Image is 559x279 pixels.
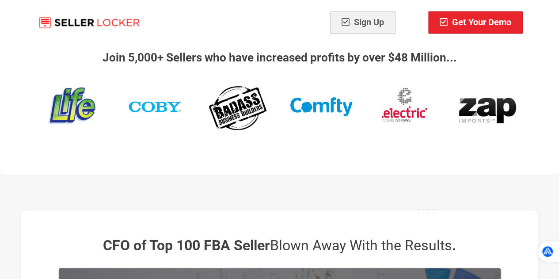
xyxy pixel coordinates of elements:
span: Get Your Demo [440,17,511,27]
iframe: Drift Widget Chat Controller [515,235,548,268]
b: Join 5,000+ Sellers who have increased profits by over $48 Million... [103,51,457,64]
div: Blown Away With the Results [37,237,523,255]
b: CFO of Top 100 FBA Seller [103,237,270,254]
span: Sign Up [342,17,384,27]
a: Get Your Demo [428,11,523,34]
a: Sign Up [330,11,395,34]
b: . [452,237,456,254]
